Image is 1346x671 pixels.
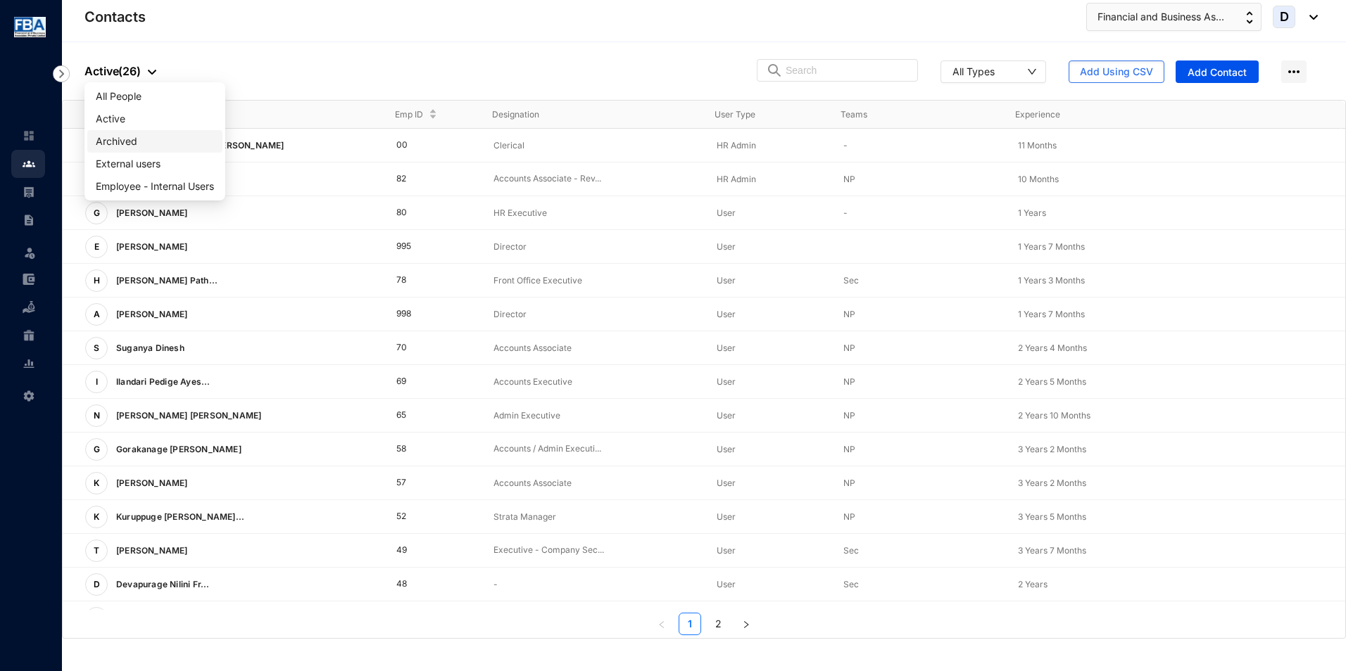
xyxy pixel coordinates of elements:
span: User [717,478,736,488]
p: Accounts Associate [493,341,694,355]
img: expense-unselected.2edcf0507c847f3e9e96.svg [23,273,35,286]
span: Devapurage Nilini Fr... [116,579,210,589]
span: D [1280,11,1289,23]
p: [PERSON_NAME] [PERSON_NAME] [108,404,267,427]
button: right [735,613,757,635]
span: User [717,343,736,353]
img: nav-icon-right.af6afadce00d159da59955279c43614e.svg [53,65,70,82]
p: NP [843,476,995,490]
th: Experience [993,101,1167,129]
img: up-down-arrow.74152d26bf9780fbf563ca9c90304185.svg [1246,11,1253,24]
span: K [94,479,99,487]
span: User [717,309,736,319]
span: 3 Years 7 Months [1018,545,1086,556]
a: 2 [707,613,729,634]
p: [PERSON_NAME] [108,236,194,258]
img: payroll-unselected.b590312f920e76f0c668.svg [23,186,35,198]
span: External users [96,156,214,172]
span: 1 Years 3 Months [1018,275,1085,286]
li: Reports [11,350,45,378]
p: Director [493,307,694,321]
span: Emp ID [395,108,423,122]
span: I [96,378,98,386]
li: Gratuity [11,321,45,350]
p: NP [843,172,995,186]
img: report-unselected.e6a6b4230fc7da01f883.svg [23,357,35,370]
p: [PERSON_NAME] [108,539,194,562]
img: gratuity-unselected.a8c340787eea3cf492d7.svg [23,329,35,342]
li: 2 [707,613,729,635]
p: Gorakanage [PERSON_NAME] [108,438,247,461]
img: home-unselected.a29eae3204392db15eaf.svg [23,129,35,142]
span: Archived [96,134,214,149]
span: right [742,620,750,629]
p: - [843,206,995,220]
span: [PERSON_NAME] Path... [116,275,218,286]
p: [PERSON_NAME] [108,472,194,494]
p: Director [493,240,694,254]
p: Front Office Executive [493,274,694,288]
span: 10 Months [1018,174,1059,184]
p: NP [843,341,995,355]
p: Accounts Executive [493,375,694,389]
span: 1 Years 7 Months [1018,241,1085,252]
span: H [94,276,100,285]
p: - [843,139,995,153]
span: K [94,513,99,521]
span: 1 Years 7 Months [1018,309,1085,319]
li: Payroll [11,178,45,206]
td: 69 [374,365,471,399]
p: Accounts Associate - Rev... [493,172,694,186]
span: 11 Months [1018,140,1057,151]
td: 00 [374,129,471,162]
p: Admin Executive [493,409,694,423]
p: [PERSON_NAME] [108,303,194,326]
td: 82 [374,162,471,196]
span: T [94,547,99,555]
span: left [658,620,666,629]
p: NP [843,307,995,321]
li: 1 [679,613,701,635]
img: dropdown-black.8e83cc76930a90b1a4fdb6d089b7bf3a.svg [148,70,156,75]
td: 78 [374,264,471,298]
span: HR Admin [717,140,756,151]
span: Add Contact [1188,65,1247,79]
img: dropdown-black.8e83cc76930a90b1a4fdb6d089b7bf3a.svg [1302,15,1318,20]
p: Active ( 26 ) [84,63,156,79]
span: User [717,444,736,454]
th: Teams [818,101,993,129]
p: NP [843,409,995,423]
span: User [717,579,736,589]
td: 65 [374,399,471,433]
img: logo [14,17,46,37]
span: 3 Years 2 Months [1018,444,1086,454]
span: 2 Years 4 Months [1018,343,1087,353]
span: HR Admin [717,174,756,184]
span: User [717,410,736,421]
p: Accounts / Admin Executi... [493,442,694,456]
span: 2 Years 10 Months [1018,410,1090,421]
a: 1 [679,613,700,634]
img: settings-unselected.1febfda315e6e19643a1.svg [23,390,35,402]
span: Employee - Internal Users [96,179,214,194]
p: - [493,577,694,592]
span: D [94,580,100,589]
p: NP [843,510,995,524]
span: Kuruppuge [PERSON_NAME]... [116,511,244,522]
td: 58 [374,433,471,466]
th: Designation [470,101,692,129]
span: User [717,545,736,556]
p: NP [843,442,995,456]
p: Sec [843,544,995,558]
p: Sec [843,274,995,288]
span: A [94,310,100,319]
span: User [717,511,736,522]
div: All Types [952,64,995,78]
li: Previous Page [650,613,673,635]
img: leave-unselected.2934df6273408c3f84d9.svg [23,245,37,260]
span: E [94,243,99,251]
img: search.8ce656024d3affaeffe32e5b30621cb7.svg [766,63,783,77]
span: All People [96,89,214,104]
input: Search [786,60,909,81]
span: 3 Years 2 Months [1018,478,1086,488]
